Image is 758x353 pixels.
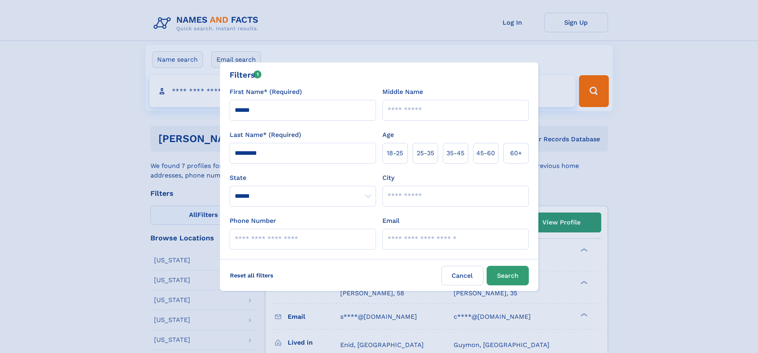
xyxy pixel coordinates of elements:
div: Filters [230,69,262,81]
label: Last Name* (Required) [230,130,301,140]
label: Reset all filters [225,266,279,285]
label: Age [382,130,394,140]
label: First Name* (Required) [230,87,302,97]
label: Cancel [441,266,483,285]
label: Phone Number [230,216,276,226]
label: Middle Name [382,87,423,97]
span: 18‑25 [387,148,403,158]
span: 45‑60 [476,148,495,158]
span: 25‑35 [417,148,434,158]
span: 35‑45 [446,148,464,158]
span: 60+ [510,148,522,158]
label: City [382,173,394,183]
label: State [230,173,376,183]
button: Search [487,266,529,285]
label: Email [382,216,399,226]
